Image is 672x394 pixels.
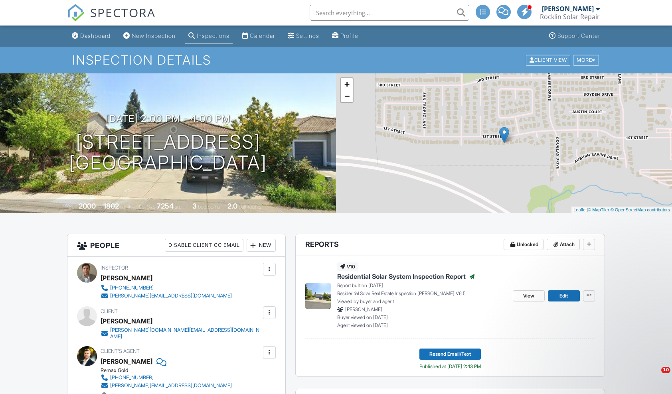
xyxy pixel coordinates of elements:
div: 7254 [157,202,174,210]
a: Calendar [239,29,278,43]
a: © OpenStreetMap contributors [611,207,670,212]
a: [PHONE_NUMBER] [101,284,232,292]
div: Settings [296,32,319,39]
a: Client View [525,57,572,63]
a: [PERSON_NAME][EMAIL_ADDRESS][DOMAIN_NAME] [101,382,232,390]
a: SPECTORA [67,11,156,28]
span: Inspector [101,265,128,271]
span: 10 [661,367,670,373]
a: [PHONE_NUMBER] [101,374,232,382]
span: sq.ft. [175,204,185,210]
span: Client's Agent [101,348,140,354]
span: Lot Size [139,204,156,210]
a: Support Center [546,29,603,43]
div: Dashboard [80,32,111,39]
div: Disable Client CC Email [165,239,243,252]
span: sq. ft. [120,204,131,210]
div: Rocklin Solar Repair [540,13,600,21]
div: 2000 [79,202,96,210]
div: [PERSON_NAME] [542,5,594,13]
div: 1802 [103,202,119,210]
a: New Inspection [120,29,179,43]
div: | [571,207,672,213]
div: Support Center [557,32,600,39]
div: Inspections [197,32,229,39]
h1: Inspection Details [72,53,600,67]
a: [PERSON_NAME][EMAIL_ADDRESS][DOMAIN_NAME] [101,292,232,300]
div: New Inspection [132,32,176,39]
div: [PHONE_NUMBER] [110,374,154,381]
span: bathrooms [239,204,261,210]
div: [PERSON_NAME][EMAIL_ADDRESS][DOMAIN_NAME] [110,382,232,389]
span: bedrooms [198,204,220,210]
div: [PERSON_NAME][EMAIL_ADDRESS][DOMAIN_NAME] [110,293,232,299]
a: Zoom out [341,90,353,102]
a: Zoom in [341,78,353,90]
div: Calendar [250,32,275,39]
a: © MapTiler [588,207,609,212]
span: SPECTORA [90,4,156,21]
span: Built [69,204,77,210]
h1: [STREET_ADDRESS] [GEOGRAPHIC_DATA] [69,132,267,174]
div: 3 [192,202,197,210]
a: Inspections [185,29,233,43]
div: Client View [526,55,570,65]
div: [PERSON_NAME] [101,272,152,284]
a: Settings [285,29,322,43]
a: Dashboard [69,29,114,43]
a: Profile [329,29,362,43]
div: [PERSON_NAME][DOMAIN_NAME][EMAIL_ADDRESS][DOMAIN_NAME] [110,327,261,340]
div: 2.0 [227,202,237,210]
div: [PERSON_NAME] [101,355,152,367]
a: [PERSON_NAME][DOMAIN_NAME][EMAIL_ADDRESS][DOMAIN_NAME] [101,327,261,340]
iframe: Intercom live chat [645,367,664,386]
input: Search everything... [310,5,469,21]
h3: [DATE] 2:00 pm - 4:00 pm [106,113,230,124]
span: Client [101,308,118,314]
div: New [247,239,276,252]
div: Remax Gold [101,367,238,374]
div: [PERSON_NAME] [101,315,152,327]
div: More [573,55,599,65]
img: The Best Home Inspection Software - Spectora [67,4,85,22]
div: [PHONE_NUMBER] [110,285,154,291]
h3: People [67,234,285,257]
a: Leaflet [573,207,587,212]
div: Profile [340,32,358,39]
